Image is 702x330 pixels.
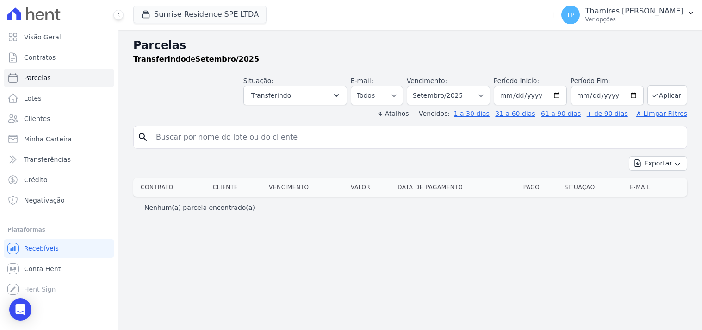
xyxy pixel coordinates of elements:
h2: Parcelas [133,37,687,54]
label: Situação: [243,77,273,84]
a: 1 a 30 dias [454,110,490,117]
span: TP [566,12,574,18]
label: E-mail: [351,77,373,84]
div: Open Intercom Messenger [9,298,31,321]
p: de [133,54,259,65]
th: Valor [347,178,394,197]
a: ✗ Limpar Filtros [632,110,687,117]
button: Sunrise Residence SPE LTDA [133,6,267,23]
th: Data de Pagamento [394,178,519,197]
label: Vencimento: [407,77,447,84]
span: Crédito [24,175,48,184]
span: Minha Carteira [24,134,72,144]
span: Recebíveis [24,244,59,253]
th: Situação [561,178,626,197]
p: Ver opções [585,16,683,23]
span: Conta Hent [24,264,61,273]
th: Vencimento [265,178,347,197]
button: Aplicar [647,85,687,105]
a: Transferências [4,150,114,169]
th: Contrato [133,178,209,197]
span: Transferências [24,155,71,164]
a: Negativação [4,191,114,209]
label: Período Inicío: [494,77,539,84]
a: Lotes [4,89,114,108]
a: Visão Geral [4,28,114,46]
span: Lotes [24,94,42,103]
a: Recebíveis [4,239,114,258]
p: Nenhum(a) parcela encontrado(a) [144,203,255,212]
button: TP Thamires [PERSON_NAME] Ver opções [554,2,702,28]
a: Contratos [4,48,114,67]
label: ↯ Atalhos [377,110,409,117]
label: Período Fim: [571,76,644,86]
span: Contratos [24,53,56,62]
p: Thamires [PERSON_NAME] [585,6,683,16]
th: Cliente [209,178,265,197]
a: Crédito [4,171,114,189]
i: search [137,132,149,143]
a: + de 90 dias [587,110,628,117]
span: Visão Geral [24,32,61,42]
a: Conta Hent [4,260,114,278]
a: 31 a 60 dias [495,110,535,117]
button: Exportar [629,156,687,171]
a: 61 a 90 dias [541,110,581,117]
a: Minha Carteira [4,130,114,148]
span: Negativação [24,196,65,205]
th: Pago [520,178,561,197]
a: Parcelas [4,69,114,87]
input: Buscar por nome do lote ou do cliente [150,128,683,146]
div: Plataformas [7,224,111,235]
a: Clientes [4,109,114,128]
span: Transferindo [251,90,292,101]
span: Parcelas [24,73,51,82]
label: Vencidos: [415,110,450,117]
strong: Transferindo [133,55,186,63]
strong: Setembro/2025 [195,55,259,63]
button: Transferindo [243,86,347,105]
th: E-mail [626,178,674,197]
span: Clientes [24,114,50,123]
